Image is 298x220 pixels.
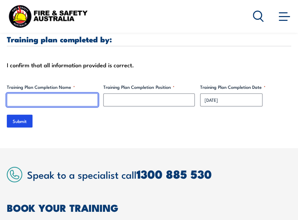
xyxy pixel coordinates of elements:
[7,84,98,91] label: Training Plan Completion Name
[7,60,291,70] div: I confirm that all information provided is correct.
[7,114,33,127] input: Submit
[7,203,291,211] h2: BOOK YOUR TRAINING
[137,164,212,182] a: 1300 885 530
[200,93,262,106] input: dd/mm/yyyy
[27,167,291,180] h2: Speak to a specialist call
[103,84,194,91] label: Training Plan Completion Position
[7,35,291,43] h3: Training plan completed by:
[200,84,291,91] label: Training Plan Completion Date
